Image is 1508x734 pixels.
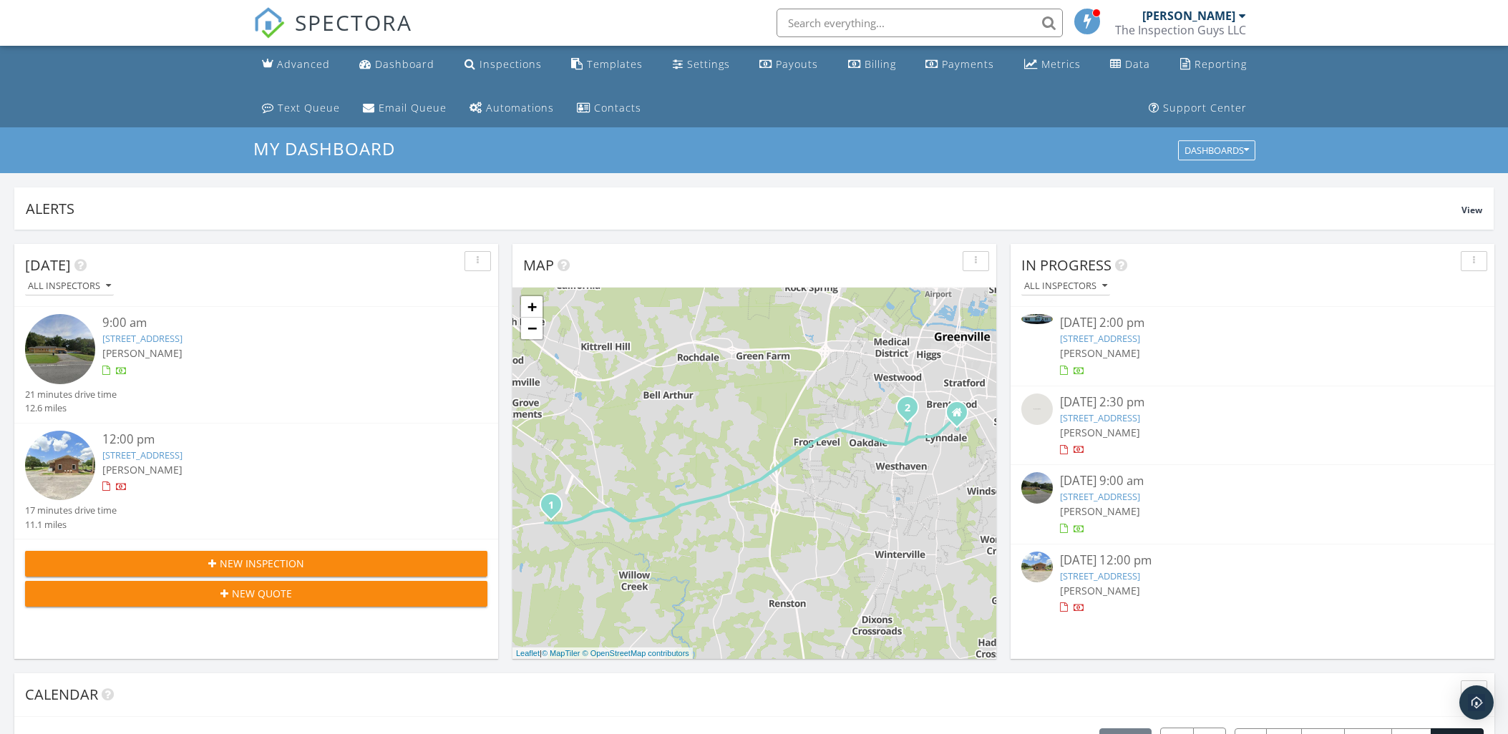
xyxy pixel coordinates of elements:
div: Contacts [594,101,641,114]
a: Billing [842,52,902,78]
a: Email Queue [357,95,452,122]
div: [DATE] 12:00 pm [1060,552,1445,569]
a: © MapTiler [542,649,580,657]
a: Text Queue [256,95,346,122]
button: All Inspectors [25,277,114,296]
div: Support Center [1163,101,1247,114]
a: Reporting [1174,52,1252,78]
span: New Inspection [220,556,304,571]
img: streetview [25,314,95,384]
a: [DATE] 2:30 pm [STREET_ADDRESS] [PERSON_NAME] [1021,393,1484,457]
a: [DATE] 9:00 am [STREET_ADDRESS] [PERSON_NAME] [1021,472,1484,536]
div: 21 minutes drive time [25,388,117,401]
div: Email Queue [379,101,447,114]
div: Billing [865,57,896,71]
a: [STREET_ADDRESS] [1060,411,1140,424]
a: 9:00 am [STREET_ADDRESS] [PERSON_NAME] 21 minutes drive time 12.6 miles [25,314,487,415]
span: [PERSON_NAME] [1060,346,1140,360]
span: [PERSON_NAME] [1060,504,1140,518]
div: 12:00 pm [102,431,449,449]
div: Dashboard [375,57,434,71]
div: 2051 US-13, Farmville, NC 27828 [551,504,560,513]
span: [PERSON_NAME] [1060,584,1140,597]
div: | [512,647,693,660]
i: 1 [548,501,554,511]
a: [DATE] 2:00 pm [STREET_ADDRESS] [PERSON_NAME] [1021,314,1484,378]
div: 17 minutes drive time [25,504,117,517]
span: New Quote [232,586,292,601]
span: [PERSON_NAME] [102,346,183,360]
i: 2 [905,403,910,414]
div: Dashboards [1184,146,1249,156]
div: Data [1125,57,1150,71]
span: SPECTORA [295,7,412,37]
a: Support Center [1143,95,1252,122]
button: Dashboards [1178,141,1255,161]
span: My Dashboard [253,137,395,160]
a: Leaflet [516,649,540,657]
a: © OpenStreetMap contributors [583,649,689,657]
button: All Inspectors [1021,277,1110,296]
a: Payments [920,52,1000,78]
img: streetview [1021,393,1053,425]
img: The Best Home Inspection Software - Spectora [253,7,285,39]
a: Dashboard [354,52,440,78]
span: Calendar [25,685,98,704]
a: Zoom in [521,296,543,318]
a: [STREET_ADDRESS] [102,332,183,345]
div: [DATE] 2:00 pm [1060,314,1445,332]
div: 11.1 miles [25,518,117,532]
div: [DATE] 9:00 am [1060,472,1445,490]
div: [DATE] 2:30 pm [1060,393,1445,411]
div: The Inspection Guys LLC [1115,23,1246,37]
div: Alerts [26,199,1461,218]
div: All Inspectors [1024,281,1107,291]
a: Automations (Basic) [464,95,560,122]
a: Zoom out [521,318,543,339]
img: streetview [1021,472,1053,504]
div: Templates [587,57,643,71]
div: Payouts [776,57,818,71]
input: Search everything... [777,9,1063,37]
div: Automations [486,101,554,114]
span: [PERSON_NAME] [1060,426,1140,439]
a: SPECTORA [253,19,412,49]
button: New Quote [25,581,487,607]
span: [DATE] [25,255,71,275]
div: Inspections [480,57,542,71]
a: [STREET_ADDRESS] [1060,332,1140,345]
span: Map [523,255,554,275]
span: [PERSON_NAME] [102,463,183,476]
a: [STREET_ADDRESS] [1060,490,1140,503]
div: Settings [687,57,730,71]
div: 9:00 am [102,314,449,332]
img: streetview [25,431,95,501]
img: 9540006%2Fcover_photos%2FBnwi0SwiXaIfn6mbdTrN%2Fsmall.jpeg [1021,314,1053,324]
span: In Progress [1021,255,1111,275]
a: Templates [565,52,648,78]
div: 310 Granville Drive, Greenville NC 27858 [957,412,965,421]
a: Payouts [754,52,824,78]
a: Metrics [1018,52,1086,78]
div: 12.6 miles [25,401,117,415]
a: Settings [667,52,736,78]
div: Open Intercom Messenger [1459,685,1494,720]
div: Advanced [277,57,330,71]
div: Text Queue [278,101,340,114]
div: Payments [942,57,994,71]
div: 3000 Clubway Dr, Greenville, NC 27834 [908,407,916,416]
a: [STREET_ADDRESS] [102,449,183,461]
span: View [1461,204,1482,216]
div: Metrics [1041,57,1081,71]
a: Contacts [571,95,647,122]
a: Data [1104,52,1156,78]
a: Advanced [256,52,336,78]
a: 12:00 pm [STREET_ADDRESS] [PERSON_NAME] 17 minutes drive time 11.1 miles [25,431,487,532]
button: New Inspection [25,551,487,577]
div: [PERSON_NAME] [1142,9,1235,23]
a: Inspections [459,52,548,78]
a: [STREET_ADDRESS] [1060,569,1140,582]
a: [DATE] 12:00 pm [STREET_ADDRESS] [PERSON_NAME] [1021,552,1484,615]
div: All Inspectors [28,281,111,291]
div: Reporting [1195,57,1247,71]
